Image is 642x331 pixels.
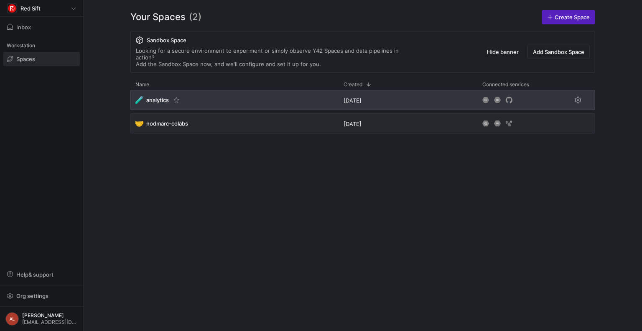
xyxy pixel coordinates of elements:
[16,271,53,278] span: Help & support
[533,49,584,55] span: Add Sandbox Space
[344,121,362,127] span: [DATE]
[130,90,595,113] div: Press SPACE to select this row.
[3,39,80,52] div: Workstation
[130,10,186,24] span: Your Spaces
[16,24,31,31] span: Inbox
[130,113,595,137] div: Press SPACE to select this row.
[22,313,78,318] span: [PERSON_NAME]
[3,293,80,300] a: Org settings
[344,97,362,104] span: [DATE]
[482,82,529,87] span: Connected services
[20,5,41,12] span: Red Sift
[487,49,519,55] span: Hide banner
[8,4,16,13] img: https://storage.googleapis.com/y42-prod-data-exchange/images/C0c2ZRu8XU2mQEXUlKrTCN4i0dD3czfOt8UZ...
[16,293,48,299] span: Org settings
[189,10,201,24] span: (2)
[3,52,80,66] a: Spaces
[481,45,524,59] button: Hide banner
[136,47,416,67] div: Looking for a secure environment to experiment or simply observe Y42 Spaces and data pipelines in...
[135,96,143,104] span: 🧪
[147,37,186,44] span: Sandbox Space
[3,20,80,34] button: Inbox
[16,56,35,62] span: Spaces
[3,267,80,282] button: Help& support
[135,120,143,127] span: 🤝
[3,289,80,303] button: Org settings
[5,312,19,326] div: AL
[22,319,78,325] span: [EMAIL_ADDRESS][DOMAIN_NAME]
[555,14,590,21] span: Create Space
[3,310,80,328] button: AL[PERSON_NAME][EMAIL_ADDRESS][DOMAIN_NAME]
[146,97,169,103] span: analytics
[344,82,362,87] span: Created
[527,45,590,59] button: Add Sandbox Space
[146,120,188,127] span: nodmarc-colabs
[135,82,149,87] span: Name
[542,10,595,24] a: Create Space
